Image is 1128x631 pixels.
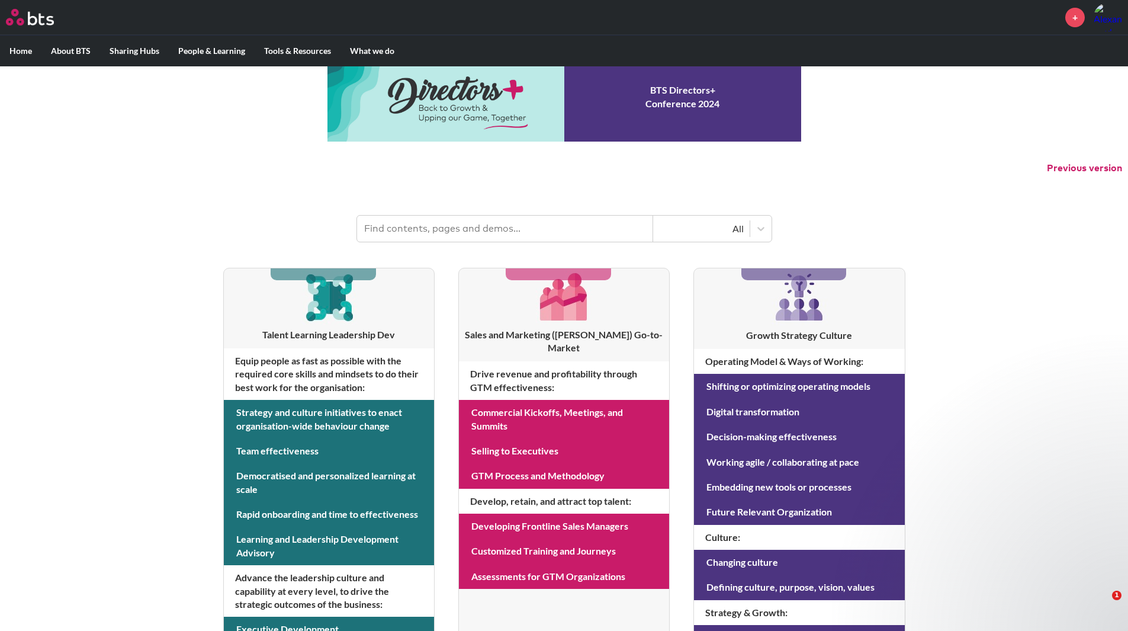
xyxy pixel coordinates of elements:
h4: Develop, retain, and attract top talent : [459,489,669,514]
label: About BTS [41,36,100,66]
a: Go home [6,9,76,25]
h4: Operating Model & Ways of Working : [694,349,904,374]
iframe: Intercom notifications message [891,389,1128,599]
label: People & Learning [169,36,255,66]
div: All [659,222,744,235]
h3: Talent Learning Leadership Dev [224,328,434,341]
a: + [1065,8,1085,27]
iframe: Intercom live chat [1088,591,1116,619]
label: Sharing Hubs [100,36,169,66]
img: BTS Logo [6,9,54,25]
a: Conference 2024 [327,53,801,142]
span: 1 [1112,591,1121,600]
button: Previous version [1047,162,1122,175]
img: Alexander Boykas [1094,3,1122,31]
h4: Advance the leadership culture and capability at every level, to drive the strategic outcomes of ... [224,565,434,617]
h4: Equip people as fast as possible with the required core skills and mindsets to do their best work... [224,348,434,400]
img: [object Object] [536,268,592,325]
a: Profile [1094,3,1122,31]
h4: Drive revenue and profitability through GTM effectiveness : [459,361,669,400]
h4: Strategy & Growth : [694,600,904,625]
h3: Sales and Marketing ([PERSON_NAME]) Go-to-Market [459,328,669,355]
label: Tools & Resources [255,36,340,66]
input: Find contents, pages and demos... [357,216,653,242]
h3: Growth Strategy Culture [694,329,904,342]
img: [object Object] [301,268,357,325]
label: What we do [340,36,404,66]
h4: Culture : [694,525,904,550]
img: [object Object] [771,268,828,325]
